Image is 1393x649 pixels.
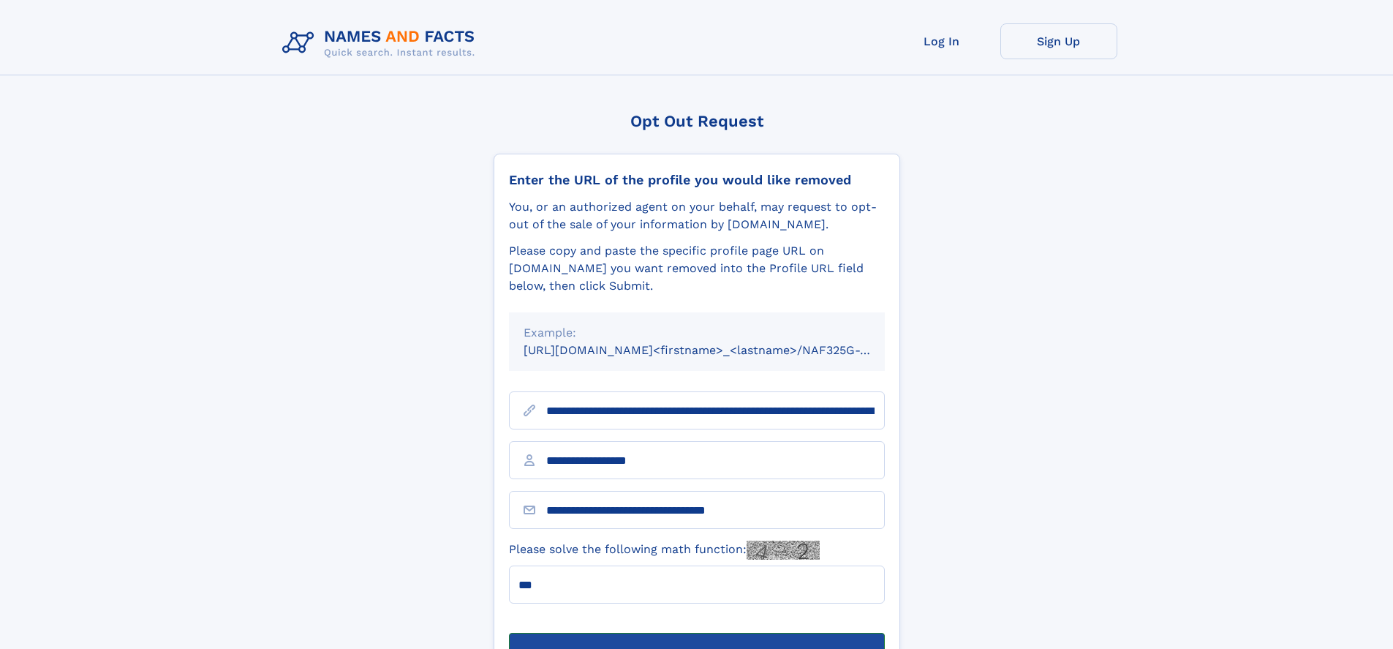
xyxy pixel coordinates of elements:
[509,172,885,188] div: Enter the URL of the profile you would like removed
[1000,23,1117,59] a: Sign Up
[509,541,820,560] label: Please solve the following math function:
[509,242,885,295] div: Please copy and paste the specific profile page URL on [DOMAIN_NAME] you want removed into the Pr...
[276,23,487,63] img: Logo Names and Facts
[494,112,900,130] div: Opt Out Request
[524,324,870,342] div: Example:
[883,23,1000,59] a: Log In
[509,198,885,233] div: You, or an authorized agent on your behalf, may request to opt-out of the sale of your informatio...
[524,343,913,357] small: [URL][DOMAIN_NAME]<firstname>_<lastname>/NAF325G-xxxxxxxx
